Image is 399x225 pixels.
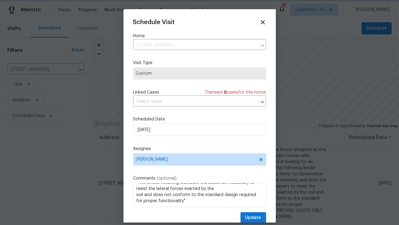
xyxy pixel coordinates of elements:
span: Close [259,19,266,26]
button: Update [240,212,266,223]
label: Visit Type [133,60,266,66]
span: [PERSON_NAME] [136,157,255,162]
label: Home [133,33,266,39]
label: Assignee [133,146,266,152]
span: There are case s for this home [205,89,266,95]
input: Enter in an address [133,41,257,50]
label: Comments [133,175,266,181]
span: Custom [136,70,263,77]
textarea: We have a new house assigned as one of our listing pilot homes with Mainstay. Seller is looking f... [133,183,266,207]
input: M/D/YYYY [133,124,266,136]
button: Open [258,98,267,106]
span: 0 [224,90,227,95]
input: Select cases [133,97,249,106]
span: Schedule Visit [133,19,175,25]
span: Linked Cases [133,89,159,95]
span: (optional) [157,176,177,180]
span: Update [245,214,261,222]
label: Scheduled Date [133,116,266,122]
